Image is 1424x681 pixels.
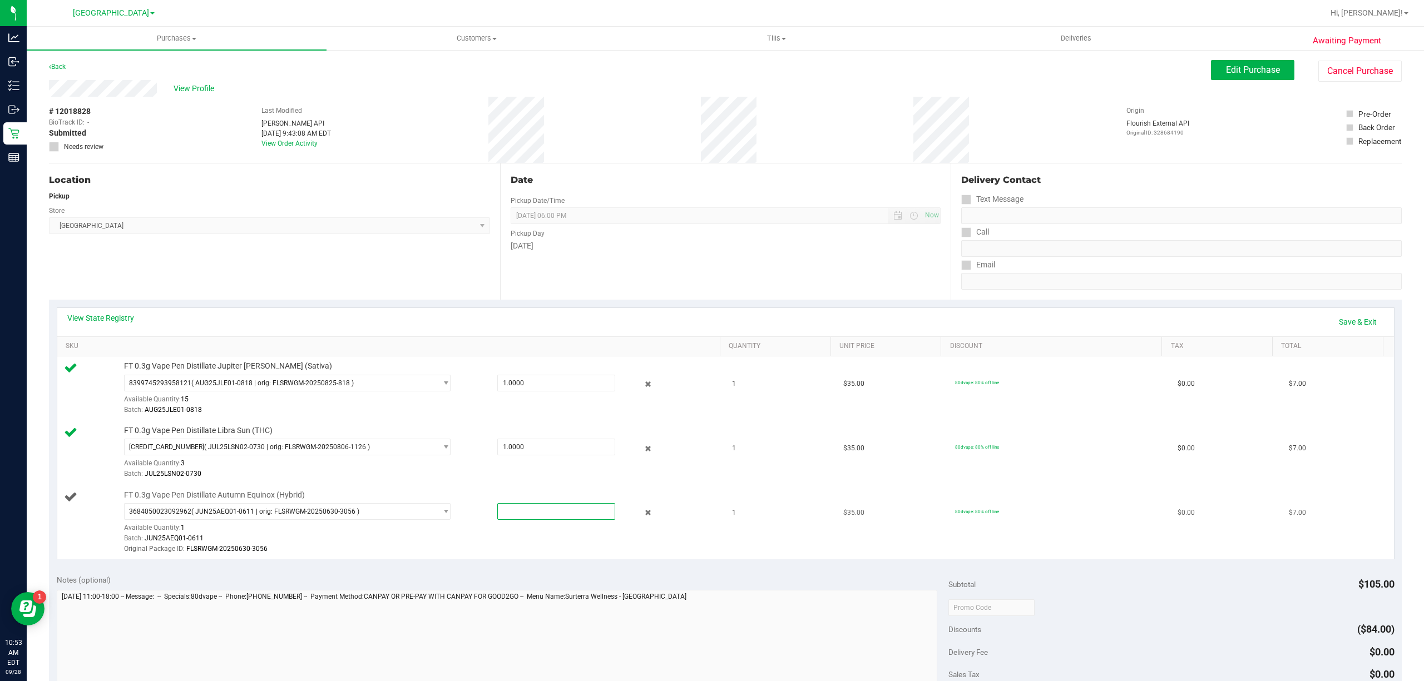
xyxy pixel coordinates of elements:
[49,192,70,200] strong: Pickup
[129,508,191,515] span: 3684050023092962
[1289,508,1306,518] span: $7.00
[961,207,1402,224] input: Format: (999) 999-9999
[1357,623,1395,635] span: ($84.00)
[1369,668,1395,680] span: $0.00
[174,83,218,95] span: View Profile
[181,395,189,403] span: 15
[950,342,1158,351] a: Discount
[124,534,143,542] span: Batch:
[8,80,19,91] inline-svg: Inventory
[948,599,1035,616] input: Promo Code
[436,504,450,519] span: select
[948,670,980,679] span: Sales Tax
[511,173,941,187] div: Date
[49,63,66,71] a: Back
[261,128,331,138] div: [DATE] 9:43:08 AM EDT
[49,127,86,139] span: Submitted
[124,520,468,541] div: Available Quantity:
[1171,342,1268,351] a: Tax
[124,545,185,553] span: Original Package ID:
[49,206,65,216] label: Store
[1358,578,1395,590] span: $105.00
[5,668,22,676] p: 09/28
[843,443,864,454] span: $35.00
[49,117,85,127] span: BioTrack ID:
[961,224,989,240] label: Call
[124,490,305,500] span: FT 0.3g Vape Pen Distillate Autumn Equinox (Hybrid)
[27,33,327,43] span: Purchases
[627,33,926,43] span: Tills
[124,406,143,414] span: Batch:
[436,439,450,455] span: select
[327,27,626,50] a: Customers
[1126,128,1189,137] p: Original ID: 328684190
[948,648,988,657] span: Delivery Fee
[129,379,191,387] span: 8399745293958121
[124,425,273,436] span: FT 0.3g Vape Pen Distillate Libra Sun (THC)
[8,56,19,67] inline-svg: Inbound
[1289,443,1306,454] span: $7.00
[1318,61,1402,82] button: Cancel Purchase
[261,140,318,147] a: View Order Activity
[124,455,468,477] div: Available Quantity:
[626,27,926,50] a: Tills
[498,375,615,391] input: 1.0000
[145,406,202,414] span: AUG25JLE01-0818
[49,106,91,117] span: # 12018828
[961,240,1402,257] input: Format: (999) 999-9999
[843,379,864,389] span: $35.00
[732,508,736,518] span: 1
[1289,379,1306,389] span: $7.00
[843,508,864,518] span: $35.00
[926,27,1226,50] a: Deliveries
[145,470,201,478] span: JUL25LSN02-0730
[1126,118,1189,137] div: Flourish External API
[961,257,995,273] label: Email
[57,575,111,584] span: Notes (optional)
[87,117,89,127] span: -
[729,342,826,351] a: Quantity
[5,638,22,668] p: 10:53 AM EDT
[129,443,204,451] span: [CREDIT_CARD_NUMBER]
[1178,443,1195,454] span: $0.00
[191,379,354,387] span: ( AUG25JLE01-0818 | orig: FLSRWGM-20250825-818 )
[955,509,999,514] span: 80dvape: 80% off line
[961,191,1023,207] label: Text Message
[124,470,143,478] span: Batch:
[1358,122,1395,133] div: Back Order
[8,128,19,139] inline-svg: Retail
[33,590,46,604] iframe: Resource center unread badge
[1358,136,1401,147] div: Replacement
[948,580,976,589] span: Subtotal
[8,104,19,115] inline-svg: Outbound
[1281,342,1378,351] a: Total
[839,342,937,351] a: Unit Price
[961,173,1402,187] div: Delivery Contact
[327,33,626,43] span: Customers
[1313,34,1381,47] span: Awaiting Payment
[204,443,370,451] span: ( JUL25LSN02-0730 | orig: FLSRWGM-20250806-1126 )
[66,342,716,351] a: SKU
[145,534,204,542] span: JUN25AEQ01-0611
[8,152,19,163] inline-svg: Reports
[261,106,302,116] label: Last Modified
[948,619,981,639] span: Discounts
[1178,379,1195,389] span: $0.00
[186,545,268,553] span: FLSRWGM-20250630-3056
[511,196,565,206] label: Pickup Date/Time
[732,379,736,389] span: 1
[498,439,615,455] input: 1.0000
[1178,508,1195,518] span: $0.00
[511,228,545,238] label: Pickup Day
[1211,60,1294,80] button: Edit Purchase
[8,32,19,43] inline-svg: Analytics
[436,375,450,391] span: select
[261,118,331,128] div: [PERSON_NAME] API
[1358,108,1391,120] div: Pre-Order
[124,361,332,371] span: FT 0.3g Vape Pen Distillate Jupiter [PERSON_NAME] (Sativa)
[732,443,736,454] span: 1
[1126,106,1144,116] label: Origin
[1331,8,1403,17] span: Hi, [PERSON_NAME]!
[64,142,103,152] span: Needs review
